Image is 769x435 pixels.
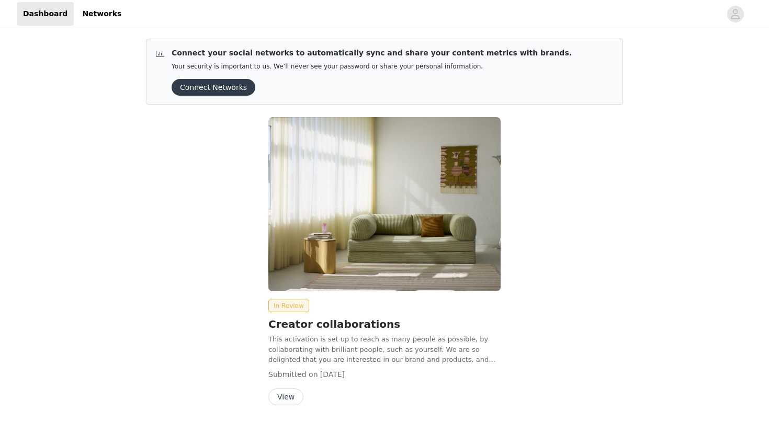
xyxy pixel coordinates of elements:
button: Connect Networks [172,79,255,96]
p: This activation is set up to reach as many people as possible, by collaborating with brilliant pe... [268,334,501,365]
p: Your security is important to us. We’ll never see your password or share your personal information. [172,63,572,71]
a: View [268,393,303,401]
a: Networks [76,2,128,26]
h2: Creator collaborations [268,316,501,332]
div: avatar [730,6,740,22]
p: Connect your social networks to automatically sync and share your content metrics with brands. [172,48,572,59]
img: OMHU [268,117,501,291]
button: View [268,388,303,405]
span: In Review [268,300,309,312]
span: Submitted on [268,370,318,379]
span: [DATE] [320,370,345,379]
a: Dashboard [17,2,74,26]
